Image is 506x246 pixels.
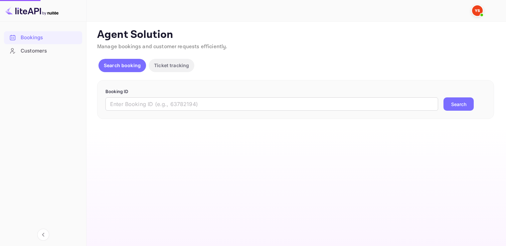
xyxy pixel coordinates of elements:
[21,34,79,42] div: Bookings
[4,45,82,57] a: Customers
[154,62,189,69] p: Ticket tracking
[105,97,438,111] input: Enter Booking ID (e.g., 63782194)
[37,229,49,241] button: Collapse navigation
[4,45,82,58] div: Customers
[21,47,79,55] div: Customers
[472,5,483,16] img: Yandex Support
[97,43,228,50] span: Manage bookings and customer requests efficiently.
[105,88,486,95] p: Booking ID
[5,5,59,16] img: LiteAPI logo
[97,28,494,42] p: Agent Solution
[4,31,82,44] a: Bookings
[443,97,474,111] button: Search
[104,62,141,69] p: Search booking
